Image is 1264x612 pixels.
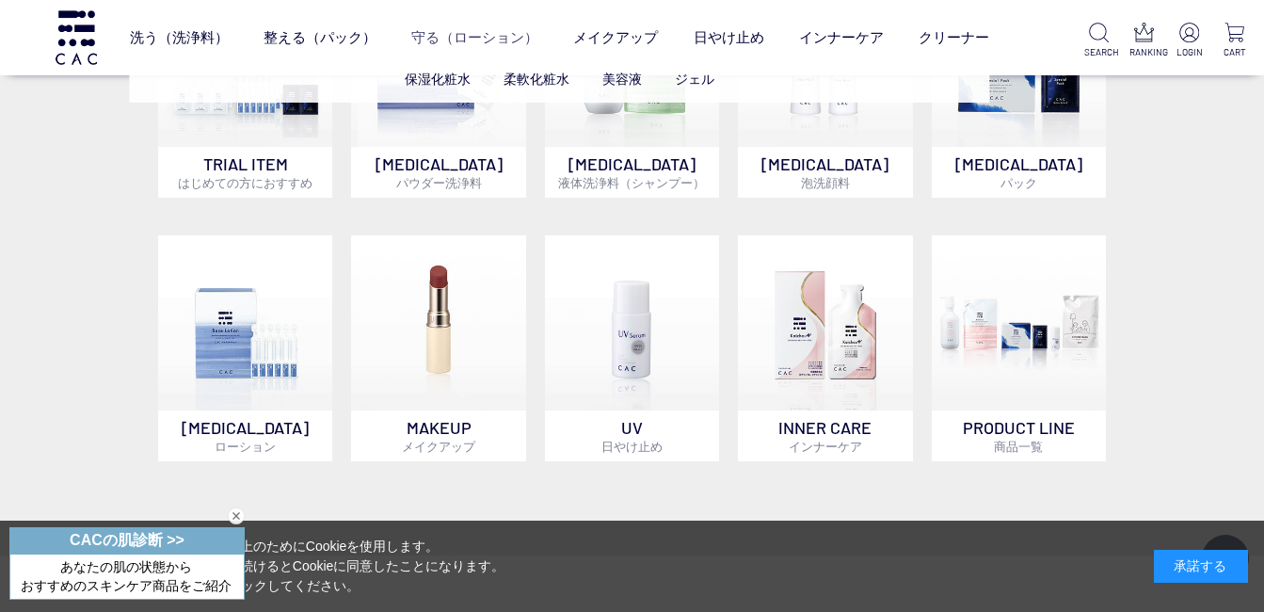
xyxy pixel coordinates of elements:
[402,439,475,454] span: メイクアップ
[694,12,764,62] a: 日やけ止め
[53,10,100,64] img: logo
[1154,550,1248,583] div: 承諾する
[675,72,714,87] a: ジェル
[158,235,332,460] a: [MEDICAL_DATA]ローション
[1084,45,1113,59] p: SEARCH
[1084,23,1113,59] a: SEARCH
[158,411,332,461] p: [MEDICAL_DATA]
[351,235,525,460] a: MAKEUPメイクアップ
[738,147,912,198] p: [MEDICAL_DATA]
[932,147,1106,198] p: [MEDICAL_DATA]
[1220,45,1249,59] p: CART
[601,439,663,454] span: 日やけ止め
[738,411,912,461] p: INNER CARE
[1129,23,1159,59] a: RANKING
[932,235,1106,460] a: PRODUCT LINE商品一覧
[1175,23,1204,59] a: LOGIN
[789,439,862,454] span: インナーケア
[1000,175,1037,190] span: パック
[573,12,658,62] a: メイクアップ
[932,411,1106,461] p: PRODUCT LINE
[545,147,719,198] p: [MEDICAL_DATA]
[1129,45,1159,59] p: RANKING
[738,235,912,460] a: インナーケア INNER CAREインナーケア
[1175,45,1204,59] p: LOGIN
[994,439,1043,454] span: 商品一覧
[215,439,276,454] span: ローション
[16,537,505,596] div: 当サイトでは、お客様へのサービス向上のためにCookieを使用します。 「承諾する」をクリックするか閲覧を続けるとCookieに同意したことになります。 詳細はこちらの をクリックしてください。
[351,147,525,198] p: [MEDICAL_DATA]
[801,175,850,190] span: 泡洗顔料
[411,12,538,62] a: 守る（ローション）
[799,12,884,62] a: インナーケア
[264,12,376,62] a: 整える（パック）
[919,12,989,62] a: クリーナー
[545,411,719,461] p: UV
[545,235,719,460] a: UV日やけ止め
[178,175,312,190] span: はじめての方におすすめ
[504,72,569,87] a: 柔軟化粧水
[158,147,332,198] p: TRIAL ITEM
[1220,23,1249,59] a: CART
[351,411,525,461] p: MAKEUP
[738,235,912,410] img: インナーケア
[558,175,705,190] span: 液体洗浄料（シャンプー）
[130,12,229,62] a: 洗う（洗浄料）
[602,72,642,87] a: 美容液
[405,72,471,87] a: 保湿化粧水
[396,175,482,190] span: パウダー洗浄料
